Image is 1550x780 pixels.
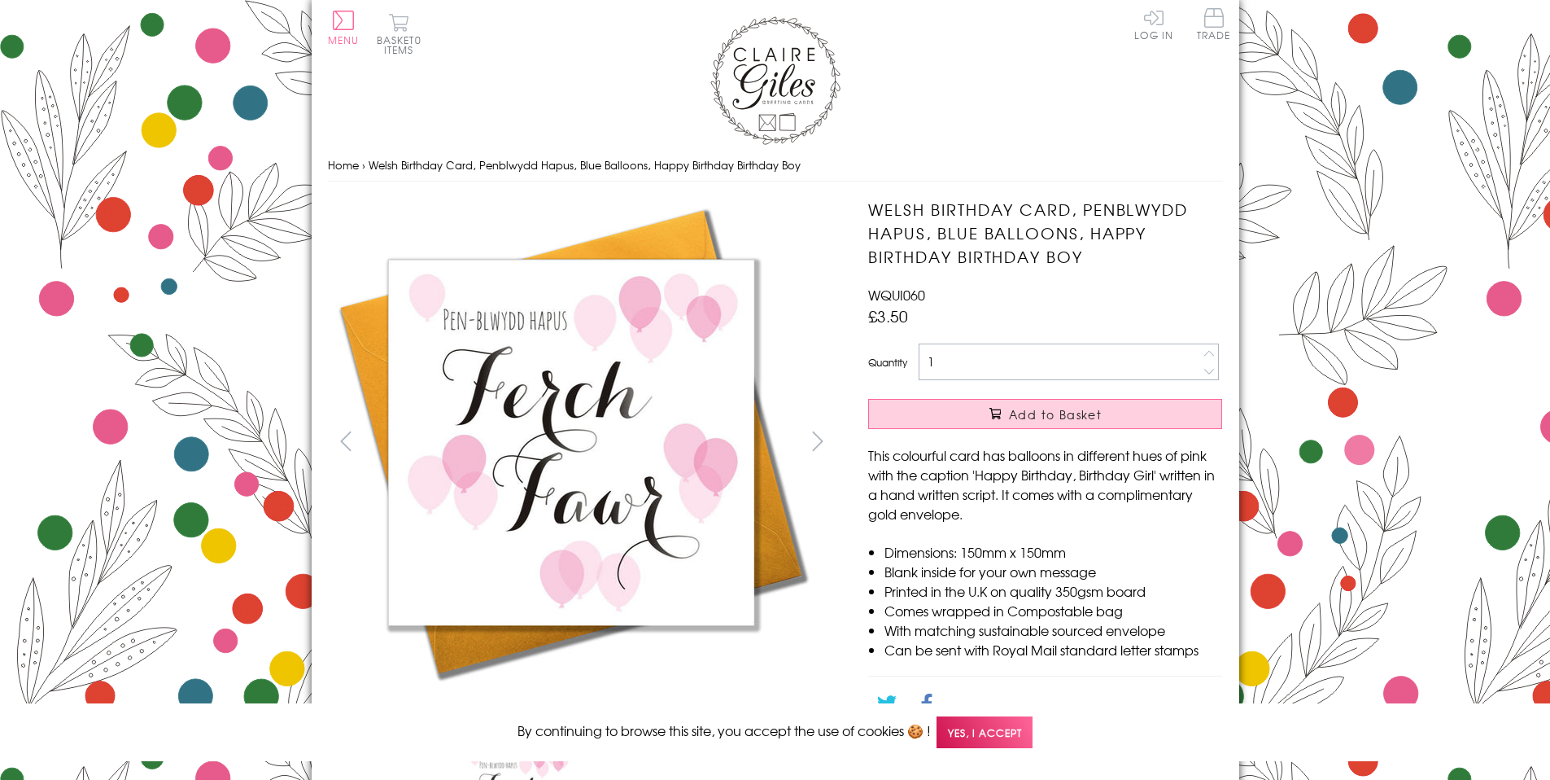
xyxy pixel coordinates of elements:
[1197,8,1231,40] span: Trade
[884,601,1222,620] li: Comes wrapped in Compostable bag
[377,13,421,55] button: Basket0 items
[937,716,1033,748] span: Yes, I accept
[384,33,421,57] span: 0 items
[884,542,1222,562] li: Dimensions: 150mm x 150mm
[799,423,836,459] button: next
[868,198,1222,268] h1: Welsh Birthday Card, Penblwydd Hapus, Blue Balloons, Happy Birthday Birthday Boy
[328,149,1223,182] nav: breadcrumbs
[328,33,360,47] span: Menu
[884,620,1222,640] li: With matching sustainable sourced envelope
[868,445,1222,524] p: This colourful card has balloons in different hues of pink with the caption 'Happy Birthday, Birt...
[1134,8,1173,40] a: Log In
[328,423,365,459] button: prev
[868,285,925,305] span: WQUI060
[884,562,1222,581] li: Blank inside for your own message
[868,399,1222,429] button: Add to Basket
[884,581,1222,601] li: Printed in the U.K on quality 350gsm board
[328,11,360,45] button: Menu
[328,157,359,173] a: Home
[328,198,816,686] img: Welsh Birthday Card, Penblwydd Hapus, Blue Balloons, Happy Birthday Birthday Boy
[868,305,908,327] span: £3.50
[868,355,907,370] label: Quantity
[362,157,365,173] span: ›
[710,16,840,145] img: Claire Giles Greetings Cards
[884,640,1222,659] li: Can be sent with Royal Mail standard letter stamps
[1197,8,1231,43] a: Trade
[1009,406,1102,423] span: Add to Basket
[369,157,801,173] span: Welsh Birthday Card, Penblwydd Hapus, Blue Balloons, Happy Birthday Birthday Boy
